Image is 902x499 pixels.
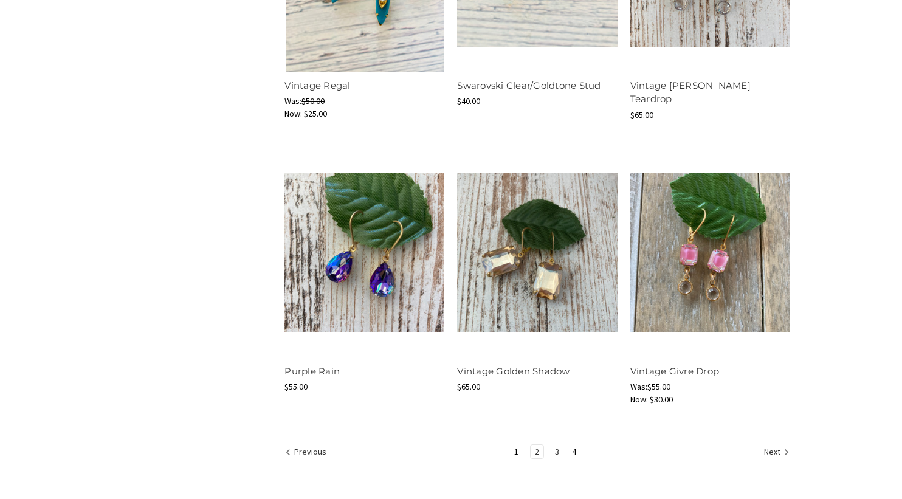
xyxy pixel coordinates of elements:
[304,108,327,119] span: $25.00
[630,173,790,332] img: Vintage Givre Drop
[457,95,480,106] span: $40.00
[457,147,617,358] a: Vintage Golden Shadow
[285,445,331,461] a: Previous
[457,381,480,392] span: $65.00
[568,445,580,458] a: Page 4 of 4
[284,95,444,108] div: Was:
[284,381,308,392] span: $55.00
[630,147,790,358] a: Vintage Givre Drop
[650,394,673,405] span: $30.00
[284,80,350,91] a: Vintage Regal
[284,108,302,119] span: Now:
[284,365,340,377] a: Purple Rain
[284,147,444,358] a: Purple Rain
[510,445,523,458] a: Page 1 of 4
[630,80,751,105] a: Vintage [PERSON_NAME] Teardrop
[457,365,570,377] a: Vintage Golden Shadow
[531,445,543,458] a: Page 2 of 4
[630,380,790,393] div: Was:
[760,445,790,461] a: Next
[630,394,648,405] span: Now:
[647,381,670,392] span: $55.00
[284,173,444,332] img: Purple Rain
[284,444,790,461] nav: pagination
[630,365,720,377] a: Vintage Givre Drop
[301,95,325,106] span: $50.00
[457,173,617,332] img: Vintage Golden Shadow
[457,80,601,91] a: Swarovski Clear/Goldtone Stud
[630,109,653,120] span: $65.00
[551,445,563,458] a: Page 3 of 4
